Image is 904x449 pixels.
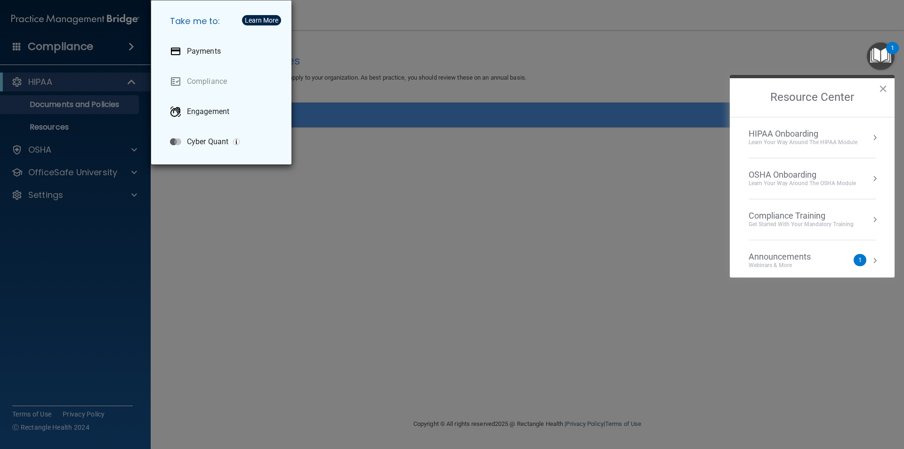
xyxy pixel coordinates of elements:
[891,48,894,60] div: 1
[730,75,895,278] div: Resource Center
[749,139,857,147] div: Learn Your Way around the HIPAA module
[749,129,857,139] div: HIPAA Onboarding
[749,170,856,180] div: OSHA Onboarding
[162,129,284,155] a: Cyber Quant
[879,81,888,96] button: Close
[162,68,284,95] a: Compliance
[741,382,893,420] iframe: Drift Widget Chat Controller
[242,15,281,25] button: Learn More
[187,137,228,147] p: Cyber Quant
[867,42,895,70] button: Open Resource Center, 1 new notification
[187,107,229,116] p: Engagement
[730,78,895,117] h2: Resource Center
[749,211,854,221] div: Compliance Training
[187,47,221,56] p: Payments
[749,180,856,188] div: Learn your way around the OSHA module
[749,220,854,229] div: Get Started with your mandatory training
[162,98,284,125] a: Engagement
[749,252,830,262] div: Announcements
[749,261,830,269] div: Webinars & More
[162,8,284,34] h5: Take me to:
[162,38,284,65] a: Payments
[245,17,278,24] div: Learn More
